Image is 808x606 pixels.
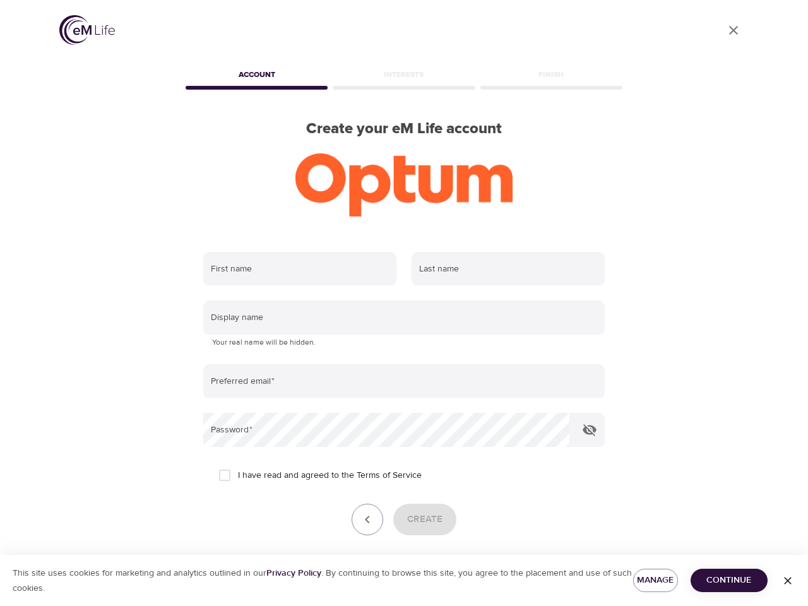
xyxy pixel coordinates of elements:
[238,469,422,482] span: I have read and agreed to the
[183,120,625,138] h2: Create your eM Life account
[59,15,115,45] img: logo
[718,15,749,45] a: close
[633,569,678,592] button: Manage
[266,567,321,579] a: Privacy Policy
[701,573,757,588] span: Continue
[643,573,668,588] span: Manage
[295,153,513,217] img: Optum-logo-ora-RGB.png
[212,336,596,349] p: Your real name will be hidden.
[357,469,422,482] a: Terms of Service
[691,569,768,592] button: Continue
